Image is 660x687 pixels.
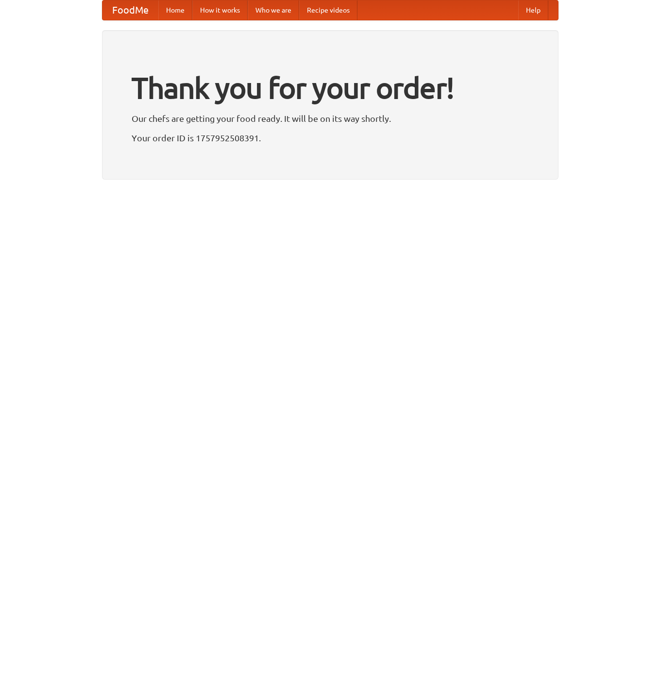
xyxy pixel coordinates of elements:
a: Home [158,0,192,20]
a: Who we are [248,0,299,20]
h1: Thank you for your order! [132,65,529,111]
a: FoodMe [102,0,158,20]
a: How it works [192,0,248,20]
a: Help [518,0,548,20]
p: Your order ID is 1757952508391. [132,131,529,145]
a: Recipe videos [299,0,357,20]
p: Our chefs are getting your food ready. It will be on its way shortly. [132,111,529,126]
